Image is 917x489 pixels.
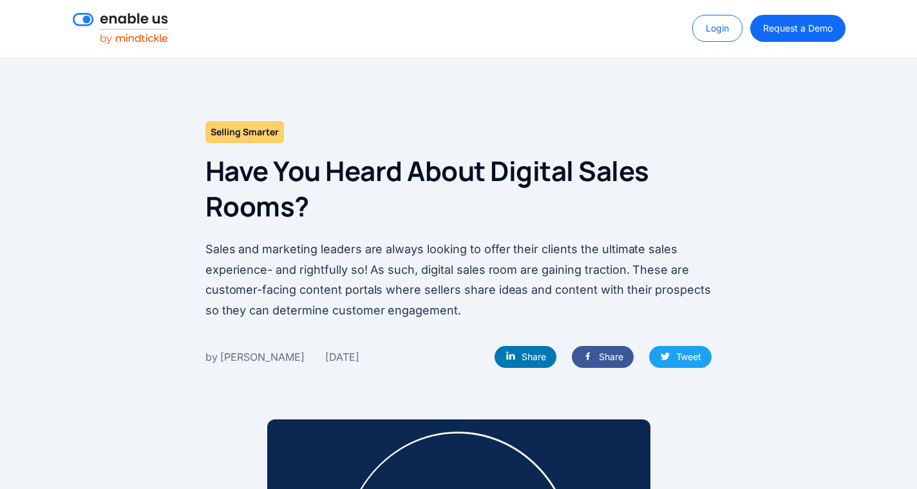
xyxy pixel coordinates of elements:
a: Request a Demo [750,15,845,42]
div: [DATE] [325,349,359,365]
a: Share [495,346,556,368]
a: Login [692,15,742,42]
a: Tweet [649,346,712,368]
h1: Have You Heard About Digital Sales Rooms? [205,153,712,224]
h2: Selling Smarter [205,121,284,143]
div: by [205,349,218,365]
a: Share [572,346,634,368]
p: Sales and marketing leaders are always looking to offer their clients the ultimate sales experien... [205,239,712,320]
div: [PERSON_NAME] [220,349,305,365]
